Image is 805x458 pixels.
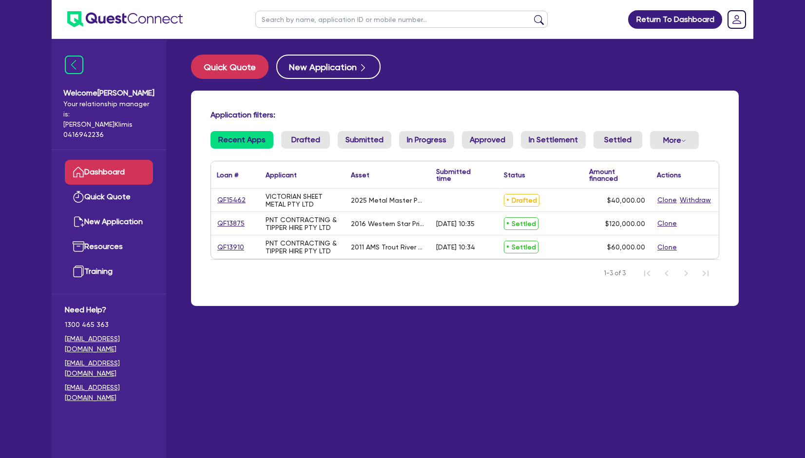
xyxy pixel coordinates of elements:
button: Clone [657,218,677,229]
button: Last Page [696,264,715,283]
a: Training [65,259,153,284]
button: First Page [637,264,657,283]
div: [DATE] 10:35 [436,220,475,228]
div: PNT CONTRACTING & TIPPER HIRE PTY LTD [266,239,339,255]
div: [DATE] 10:34 [436,243,475,251]
button: Withdraw [679,194,711,206]
a: [EMAIL_ADDRESS][DOMAIN_NAME] [65,358,153,379]
img: quick-quote [73,191,84,203]
img: training [73,266,84,277]
a: QF15462 [217,194,246,206]
button: Previous Page [657,264,676,283]
a: Dropdown toggle [724,7,749,32]
span: Drafted [504,194,539,207]
div: Applicant [266,172,297,178]
span: Your relationship manager is: [PERSON_NAME] Klimis 0416942236 [63,99,154,140]
div: 2025 Metal Master PB-70B [351,196,424,204]
a: Submitted [338,131,391,149]
span: 1300 465 363 [65,320,153,330]
div: Actions [657,172,681,178]
span: $40,000.00 [607,196,645,204]
div: 2011 AMS Trout River Flow Con Semi Trailer [351,243,424,251]
span: $60,000.00 [607,243,645,251]
a: Quick Quote [65,185,153,210]
div: Asset [351,172,369,178]
span: Welcome [PERSON_NAME] [63,87,154,99]
span: 1-3 of 3 [604,268,626,278]
a: Settled [594,131,642,149]
span: Settled [504,217,538,230]
a: In Progress [399,131,454,149]
h4: Application filters: [211,110,719,119]
button: Next Page [676,264,696,283]
button: Dropdown toggle [650,131,699,149]
div: Amount financed [589,168,645,182]
a: Drafted [281,131,330,149]
a: Approved [462,131,513,149]
button: Clone [657,242,677,253]
div: Loan # [217,172,238,178]
a: In Settlement [521,131,586,149]
button: Clone [657,194,677,206]
div: VICTORIAN SHEET METAL PTY LTD [266,192,339,208]
a: Dashboard [65,160,153,185]
a: [EMAIL_ADDRESS][DOMAIN_NAME] [65,334,153,354]
img: icon-menu-close [65,56,83,74]
a: QF13910 [217,242,245,253]
a: Quick Quote [191,55,276,79]
span: $120,000.00 [605,220,645,228]
button: New Application [276,55,381,79]
a: Return To Dashboard [628,10,722,29]
div: Submitted time [436,168,483,182]
img: resources [73,241,84,252]
div: 2016 Western Star Prime Mover - 5864FXB [351,220,424,228]
input: Search by name, application ID or mobile number... [255,11,548,28]
a: Recent Apps [211,131,273,149]
button: Quick Quote [191,55,268,79]
span: Need Help? [65,304,153,316]
div: PNT CONTRACTING & TIPPER HIRE PTY LTD [266,216,339,231]
span: Settled [504,241,538,253]
div: Status [504,172,525,178]
img: quest-connect-logo-blue [67,11,183,27]
a: [EMAIL_ADDRESS][DOMAIN_NAME] [65,382,153,403]
a: New Application [65,210,153,234]
img: new-application [73,216,84,228]
a: Resources [65,234,153,259]
a: QF13875 [217,218,245,229]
